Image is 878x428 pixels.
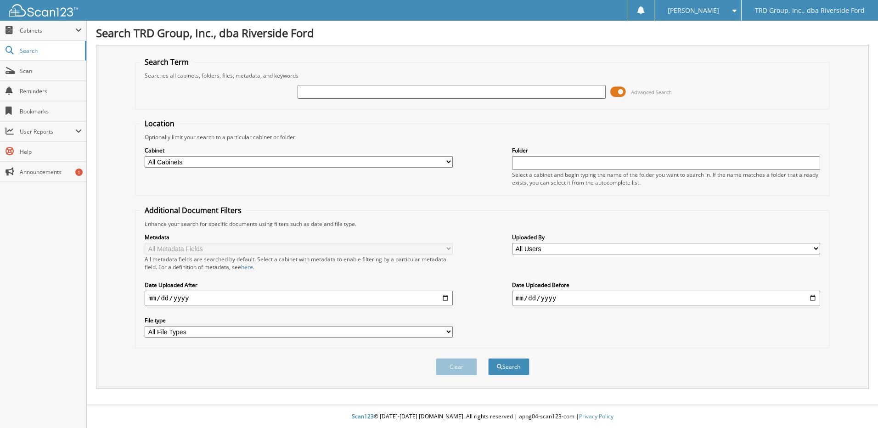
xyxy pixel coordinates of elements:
[241,263,253,271] a: here
[140,220,825,228] div: Enhance your search for specific documents using filters such as date and file type.
[512,171,820,186] div: Select a cabinet and begin typing the name of the folder you want to search in. If the name match...
[145,233,453,241] label: Metadata
[20,128,75,135] span: User Reports
[75,169,83,176] div: 1
[9,4,78,17] img: scan123-logo-white.svg
[145,316,453,324] label: File type
[512,233,820,241] label: Uploaded By
[145,281,453,289] label: Date Uploaded After
[145,291,453,305] input: start
[512,146,820,154] label: Folder
[145,146,453,154] label: Cabinet
[436,358,477,375] button: Clear
[140,118,179,129] legend: Location
[512,281,820,289] label: Date Uploaded Before
[352,412,374,420] span: Scan123
[20,47,80,55] span: Search
[20,27,75,34] span: Cabinets
[20,67,82,75] span: Scan
[488,358,529,375] button: Search
[140,57,193,67] legend: Search Term
[20,148,82,156] span: Help
[631,89,672,96] span: Advanced Search
[20,87,82,95] span: Reminders
[755,8,865,13] span: TRD Group, Inc., dba Riverside Ford
[668,8,719,13] span: [PERSON_NAME]
[96,25,869,40] h1: Search TRD Group, Inc., dba Riverside Ford
[140,133,825,141] div: Optionally limit your search to a particular cabinet or folder
[512,291,820,305] input: end
[140,205,246,215] legend: Additional Document Filters
[145,255,453,271] div: All metadata fields are searched by default. Select a cabinet with metadata to enable filtering b...
[20,168,82,176] span: Announcements
[579,412,613,420] a: Privacy Policy
[20,107,82,115] span: Bookmarks
[87,405,878,428] div: © [DATE]-[DATE] [DOMAIN_NAME]. All rights reserved | appg04-scan123-com |
[140,72,825,79] div: Searches all cabinets, folders, files, metadata, and keywords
